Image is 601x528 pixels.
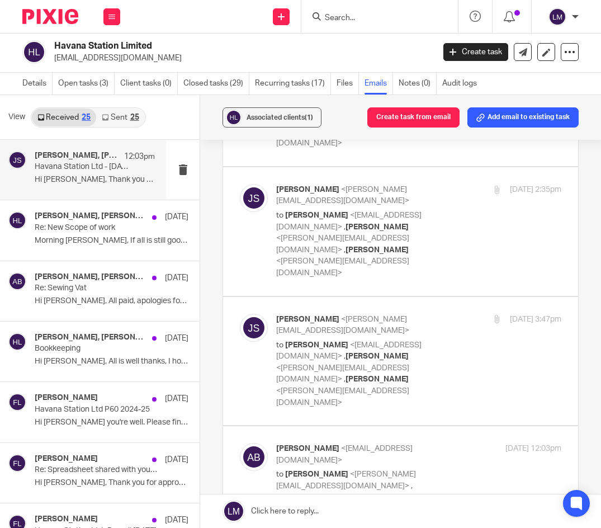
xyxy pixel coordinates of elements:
[35,333,146,342] h4: [PERSON_NAME], [PERSON_NAME]
[35,272,146,282] h4: [PERSON_NAME], [PERSON_NAME]
[344,223,346,231] span: ,
[8,393,26,411] img: svg%3E
[120,73,178,95] a: Client tasks (0)
[165,272,188,284] p: [DATE]
[35,296,188,306] p: Hi [PERSON_NAME], All paid, apologies for the...
[276,387,409,407] span: <[PERSON_NAME][EMAIL_ADDRESS][DOMAIN_NAME]>
[165,393,188,404] p: [DATE]
[35,284,158,293] p: Re: Sewing Vat
[124,151,155,162] p: 12:03pm
[8,454,26,472] img: svg%3E
[276,470,283,478] span: to
[35,223,158,233] p: Re: New Scope of work
[276,315,339,323] span: [PERSON_NAME]
[58,73,115,95] a: Open tasks (3)
[35,405,158,414] p: Havana Station Ltd P60 2024-25
[240,314,268,342] img: svg%3E
[35,357,188,366] p: Hi [PERSON_NAME], All is well thanks, I hope...
[337,73,359,95] a: Files
[505,443,561,455] p: [DATE] 12:03pm
[54,53,427,64] p: [EMAIL_ADDRESS][DOMAIN_NAME]
[22,9,78,24] img: Pixie
[35,393,98,403] h4: [PERSON_NAME]
[96,109,144,126] a: Sent25
[399,73,437,95] a: Notes (0)
[276,315,409,335] span: <[PERSON_NAME][EMAIL_ADDRESS][DOMAIN_NAME]>
[35,454,98,464] h4: [PERSON_NAME]
[324,13,424,23] input: Search
[35,478,188,488] p: Hi [PERSON_NAME], Thank you for approving the VAT...
[276,257,409,277] span: <[PERSON_NAME][EMAIL_ADDRESS][DOMAIN_NAME]>
[35,236,188,246] p: Morning [PERSON_NAME], If all is still good for...
[285,211,348,219] span: [PERSON_NAME]
[510,314,561,326] p: [DATE] 3:47pm
[276,341,283,349] span: to
[276,470,416,490] span: <[PERSON_NAME][EMAIL_ADDRESS][DOMAIN_NAME]>
[223,107,321,128] button: Associated clients(1)
[35,418,188,427] p: Hi [PERSON_NAME] you're well. Please find...
[344,352,346,360] span: ,
[443,43,508,61] a: Create task
[344,246,346,254] span: ,
[165,515,188,526] p: [DATE]
[276,364,409,384] span: <[PERSON_NAME][EMAIL_ADDRESS][DOMAIN_NAME]>
[276,211,422,231] span: <[EMAIL_ADDRESS][DOMAIN_NAME]>
[367,107,460,128] button: Create task from email
[276,186,409,205] span: <[PERSON_NAME][EMAIL_ADDRESS][DOMAIN_NAME]>
[346,246,409,254] span: [PERSON_NAME]
[276,211,283,219] span: to
[32,109,96,126] a: Received25
[8,272,26,290] img: svg%3E
[35,151,119,161] h4: [PERSON_NAME], [PERSON_NAME]
[35,175,155,185] p: Hi [PERSON_NAME], Thank you for your details. To...
[276,445,413,464] span: <[EMAIL_ADDRESS][DOMAIN_NAME]>
[165,333,188,344] p: [DATE]
[240,443,268,471] img: svg%3E
[8,151,26,169] img: svg%3E
[285,470,348,478] span: [PERSON_NAME]
[276,186,339,194] span: [PERSON_NAME]
[510,184,561,196] p: [DATE] 2:35pm
[183,73,249,95] a: Closed tasks (29)
[35,344,158,353] p: Bookkeeping
[22,73,53,95] a: Details
[165,454,188,465] p: [DATE]
[467,107,579,128] button: Add email to existing task
[8,211,26,229] img: svg%3E
[442,73,482,95] a: Audit logs
[8,333,26,351] img: svg%3E
[276,234,409,254] span: <[PERSON_NAME][EMAIL_ADDRESS][DOMAIN_NAME]>
[344,375,346,383] span: ,
[35,465,158,475] p: Re: Spreadsheet shared with you: "MAIN Sales & VAT (To Re-Do Auto-Add)"
[411,482,413,490] span: ,
[35,162,131,172] p: Havana Station Ltd - [DATE]
[130,114,139,121] div: 25
[165,211,188,223] p: [DATE]
[305,114,313,121] span: (1)
[346,375,409,383] span: [PERSON_NAME]
[346,352,409,360] span: [PERSON_NAME]
[276,445,339,452] span: [PERSON_NAME]
[365,73,393,95] a: Emails
[225,109,242,126] img: svg%3E
[548,8,566,26] img: svg%3E
[346,223,409,231] span: [PERSON_NAME]
[247,114,313,121] span: Associated clients
[35,211,146,221] h4: [PERSON_NAME], [PERSON_NAME]
[8,111,25,123] span: View
[255,73,331,95] a: Recurring tasks (17)
[82,114,91,121] div: 25
[35,515,98,524] h4: [PERSON_NAME]
[240,184,268,212] img: svg%3E
[285,341,348,349] span: [PERSON_NAME]
[22,40,46,64] img: svg%3E
[54,40,352,52] h2: Havana Station Limited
